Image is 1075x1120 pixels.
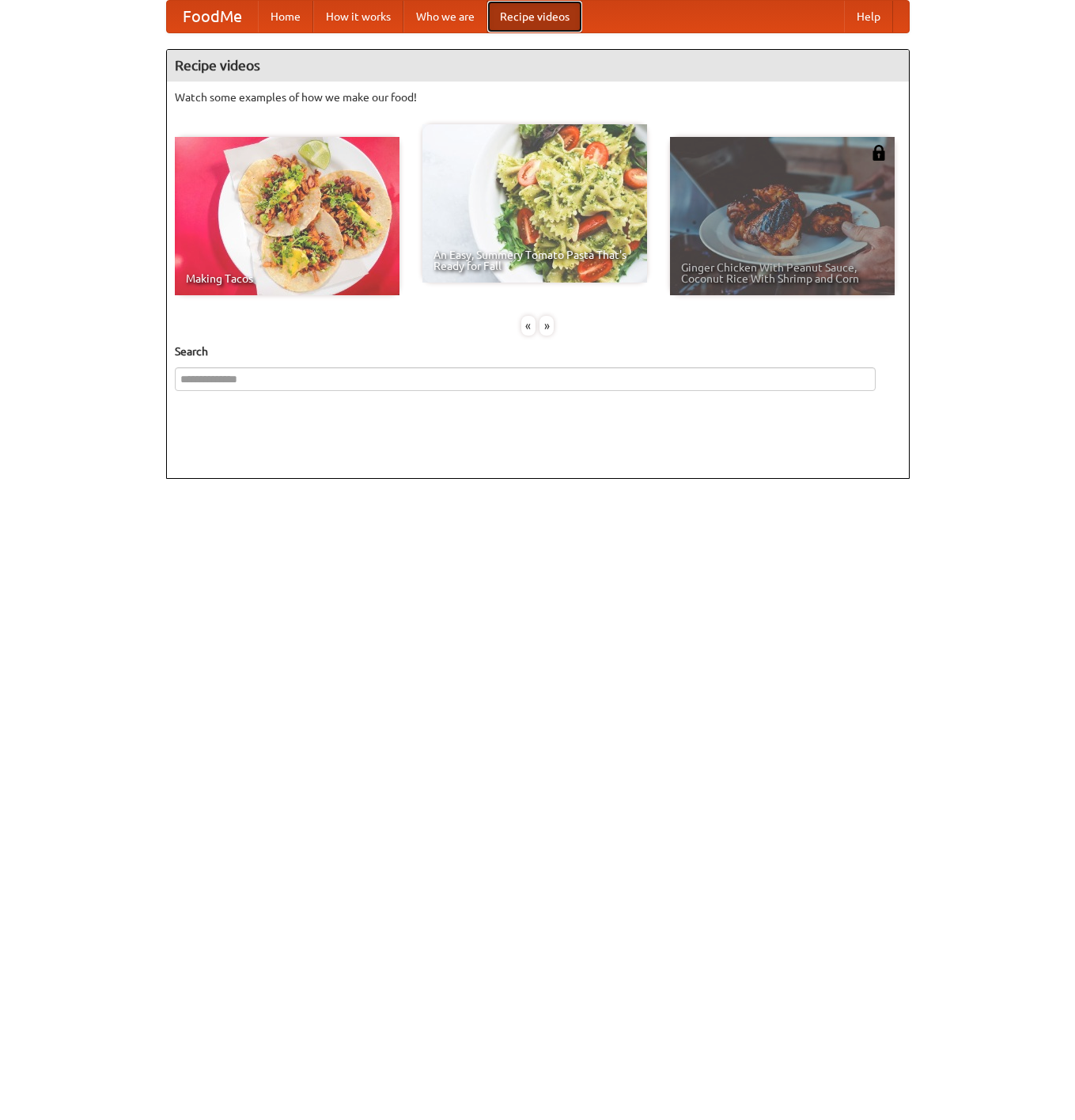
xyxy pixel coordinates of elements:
a: How it works [313,1,403,32]
a: Who we are [403,1,487,32]
a: FoodMe [167,1,258,32]
span: Making Tacos [186,273,388,284]
h5: Search [175,344,901,359]
h4: Recipe videos [167,50,909,82]
div: « [521,316,536,336]
p: Watch some examples of how we make our food! [175,89,901,105]
a: Recipe videos [487,1,582,32]
a: Help [844,1,893,32]
a: Making Tacos [175,137,399,295]
a: Home [258,1,313,32]
span: An Easy, Summery Tomato Pasta That's Ready for Fall [433,249,636,271]
a: An Easy, Summery Tomato Pasta That's Ready for Fall [422,124,647,283]
img: 483408.png [871,145,887,161]
div: » [539,316,554,336]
